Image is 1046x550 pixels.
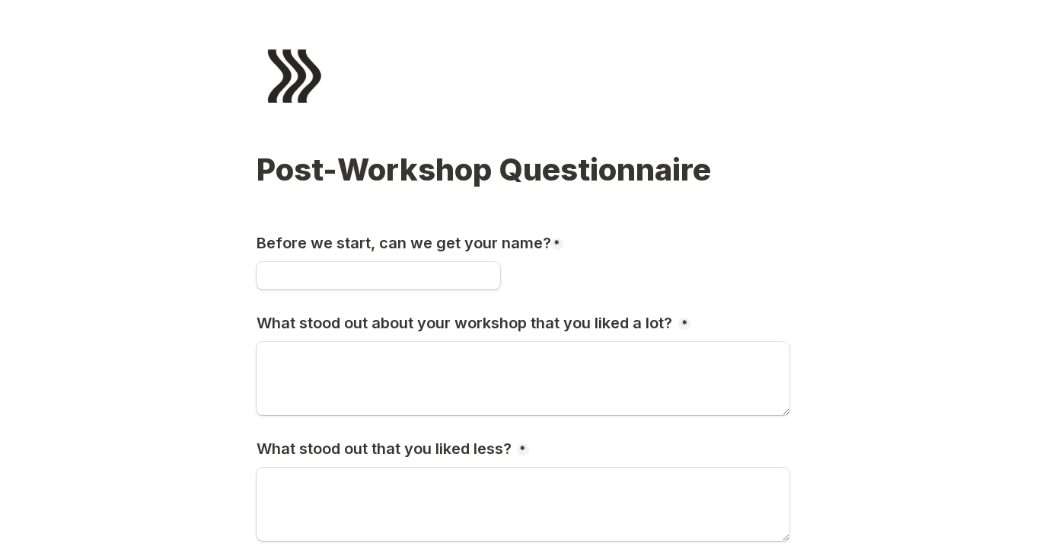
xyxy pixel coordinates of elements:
h3: What stood out that you liked less? [257,440,515,459]
input: Before we start, can we get your name? [257,262,500,289]
img: Form logo [257,38,333,114]
h1: Post-Workshop Questionnaire [257,153,789,217]
textarea: What stood out about your workshop that you liked a lot? [257,342,789,415]
h3: Before we start, can we get your name? [257,234,555,253]
h3: What stood out about your workshop that you liked a lot? [257,314,676,333]
textarea: What stood out that you liked less? [257,468,789,541]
